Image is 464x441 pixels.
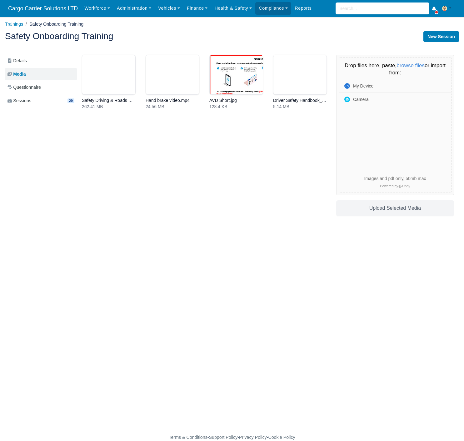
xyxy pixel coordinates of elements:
a: Support Policy [209,435,238,440]
span: 29 [67,98,74,103]
div: Drop files here, paste, or import from: [339,62,451,77]
a: Reports [291,2,315,14]
a: Vehicles [155,2,183,14]
a: Terms & Conditions [169,435,207,440]
div: My Device [353,84,373,88]
div: Safety Onboarding Training [0,26,464,47]
div: - - - [54,434,410,441]
a: Workforce [81,2,113,14]
a: Media [5,68,77,80]
a: Details [5,55,77,67]
span: Sessions [7,97,31,104]
h2: Safety Onboarding Training [5,32,227,40]
span: Uppy [402,184,410,188]
a: New Session [423,31,459,42]
div: File Uploader [336,55,454,195]
a: Trainings [5,22,23,27]
div: Images and pdf only, 50mb max [359,176,431,182]
li: Safety Onboarding Training [23,21,83,28]
a: Cookie Policy [268,435,295,440]
button: browse files [397,63,425,68]
a: Finance [183,2,211,14]
a: Sessions 29 [5,95,77,107]
button: Upload Selected Media [336,200,454,216]
input: Search... [336,3,429,14]
a: Compliance [255,2,291,14]
a: Cargo Carrier Solutions LTD [5,3,81,15]
a: Health & Safety [211,2,256,14]
a: Administration [113,2,155,14]
a: Questionnaire [5,81,77,93]
span: Media [7,71,26,78]
a: Powered byUppy [380,184,410,188]
span: Details [7,57,27,64]
span: Questionnaire [7,84,41,91]
a: Privacy Policy [239,435,267,440]
div: Camera [353,97,369,102]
